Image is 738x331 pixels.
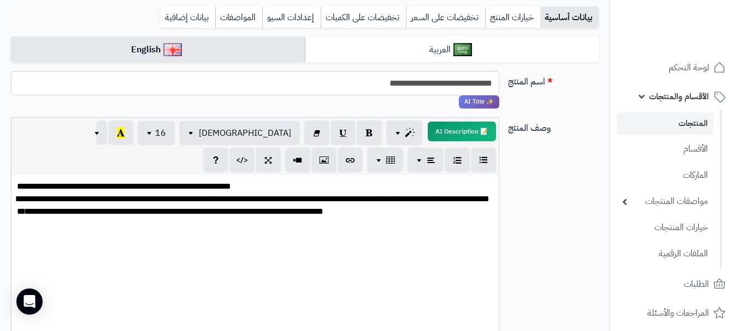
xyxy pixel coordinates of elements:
[161,7,215,28] a: بيانات إضافية
[617,55,731,81] a: لوحة التحكم
[11,37,305,63] a: English
[617,112,713,135] a: المنتجات
[669,60,709,75] span: لوحة التحكم
[459,95,499,109] span: انقر لاستخدام رفيقك الذكي
[617,216,713,239] a: خيارات المنتجات
[155,127,166,140] span: 16
[617,190,713,213] a: مواصفات المنتجات
[305,37,599,63] a: العربية
[504,117,603,135] label: وصف المنتج
[617,300,731,326] a: المراجعات والأسئلة
[179,121,300,145] button: [DEMOGRAPHIC_DATA]
[321,7,406,28] a: تخفيضات على الكميات
[617,242,713,266] a: الملفات الرقمية
[163,43,182,56] img: English
[199,127,291,140] span: [DEMOGRAPHIC_DATA]
[647,305,709,321] span: المراجعات والأسئلة
[649,89,709,104] span: الأقسام والمنتجات
[453,43,473,56] img: العربية
[138,121,175,145] button: 16
[262,7,321,28] a: إعدادات السيو
[485,7,540,28] a: خيارات المنتج
[617,164,713,187] a: الماركات
[684,276,709,292] span: الطلبات
[617,137,713,161] a: الأقسام
[504,71,603,88] label: اسم المنتج
[428,122,496,141] button: 📝 AI Description
[16,288,43,315] div: Open Intercom Messenger
[540,7,599,28] a: بيانات أساسية
[617,271,731,297] a: الطلبات
[215,7,262,28] a: المواصفات
[406,7,485,28] a: تخفيضات على السعر
[664,12,728,35] img: logo-2.png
